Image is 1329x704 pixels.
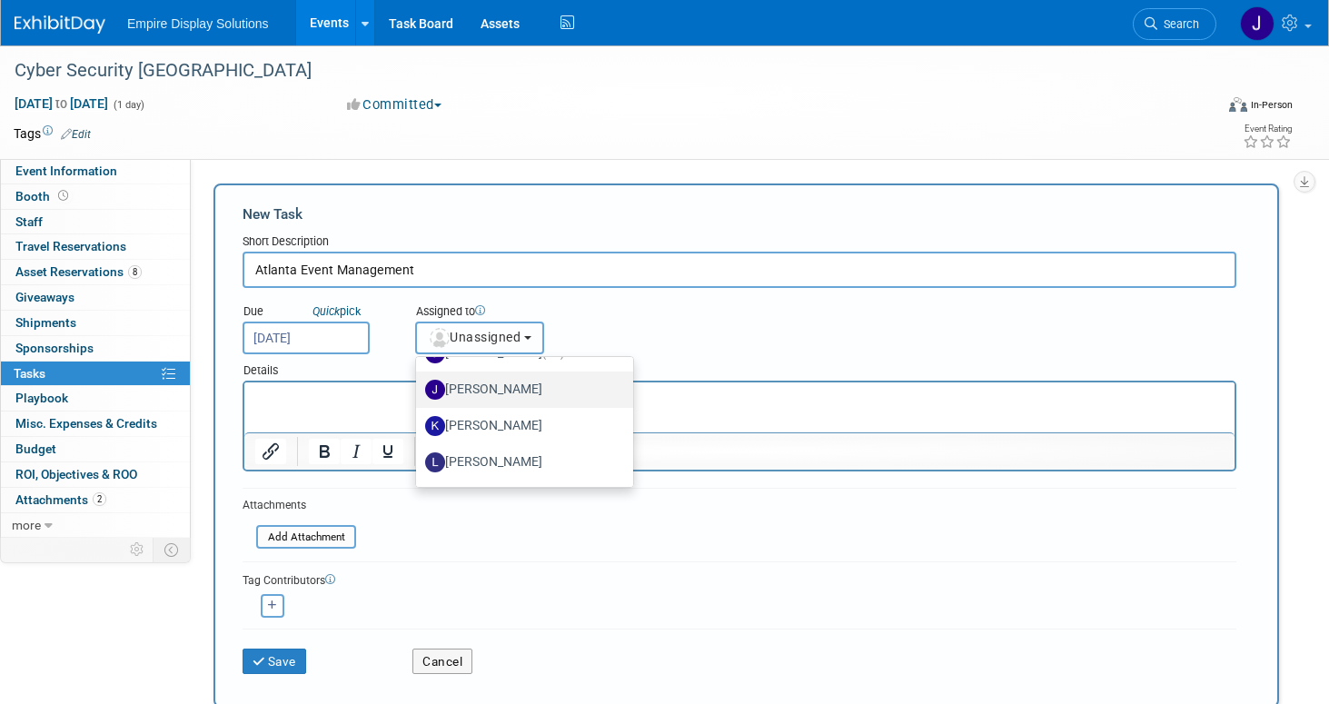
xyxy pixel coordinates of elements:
span: Playbook [15,391,68,405]
div: Details [243,354,1236,381]
div: Event Format [1102,94,1293,122]
div: Attachments [243,498,356,513]
span: (me) [542,347,564,360]
button: Italic [341,439,372,464]
button: Underline [372,439,403,464]
a: Misc. Expenses & Credits [1,411,190,436]
button: Unassigned [415,322,544,354]
img: Jane Paolucci [1240,6,1274,41]
button: Insert/edit link [255,439,286,464]
span: Tasks [14,366,45,381]
a: Playbook [1,386,190,411]
img: K.jpg [425,416,445,436]
div: Event Rating [1243,124,1292,134]
span: ROI, Objectives & ROO [15,467,137,481]
label: [PERSON_NAME] [425,375,615,404]
span: Asset Reservations [15,264,142,279]
label: [PERSON_NAME] [425,411,615,441]
span: (1 day) [112,99,144,111]
span: Unassigned [428,330,521,344]
a: Edit [61,128,91,141]
img: ExhibitDay [15,15,105,34]
span: more [12,518,41,532]
a: Asset Reservations8 [1,260,190,284]
a: Attachments2 [1,488,190,512]
a: ROI, Objectives & ROO [1,462,190,487]
span: Booth not reserved yet [55,189,72,203]
button: Bold [309,439,340,464]
span: Event Information [15,164,117,178]
div: Assigned to [415,303,643,322]
span: Attachments [15,492,106,507]
a: Giveaways [1,285,190,310]
iframe: Rich Text Area [244,382,1235,432]
a: Sponsorships [1,336,190,361]
div: Due [243,303,388,322]
a: Shipments [1,311,190,335]
a: more [1,513,190,538]
button: Save [243,649,306,674]
span: [DATE] [DATE] [14,95,109,112]
span: Sponsorships [15,341,94,355]
td: Personalize Event Tab Strip [122,538,154,561]
span: Shipments [15,315,76,330]
div: Cyber Security [GEOGRAPHIC_DATA] [8,55,1184,87]
a: Budget [1,437,190,461]
img: Format-Inperson.png [1229,97,1247,112]
span: Empire Display Solutions [127,16,269,31]
label: [PERSON_NAME] [425,484,615,513]
button: Cancel [412,649,472,674]
input: Name of task or a short description [243,252,1236,288]
td: Toggle Event Tabs [154,538,191,561]
img: L.jpg [425,452,445,472]
span: Search [1157,17,1199,31]
span: 2 [93,492,106,506]
a: Tasks [1,362,190,386]
span: to [53,96,70,111]
div: In-Person [1250,98,1293,112]
button: Committed [341,95,449,114]
span: Misc. Expenses & Credits [15,416,157,431]
a: Staff [1,210,190,234]
span: Booth [15,189,72,203]
span: Giveaways [15,290,74,304]
input: Due Date [243,322,370,354]
span: 8 [128,265,142,279]
label: [PERSON_NAME] [425,448,615,477]
a: Travel Reservations [1,234,190,259]
img: J.jpg [425,380,445,400]
a: Event Information [1,159,190,183]
div: Short Description [243,233,1236,252]
span: Travel Reservations [15,239,126,253]
span: Budget [15,441,56,456]
div: Tag Contributors [243,570,1236,589]
a: Quickpick [309,303,364,319]
a: Search [1133,8,1216,40]
td: Tags [14,124,91,143]
a: Booth [1,184,190,209]
div: New Task [243,204,1236,224]
span: Staff [15,214,43,229]
i: Quick [312,304,340,318]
